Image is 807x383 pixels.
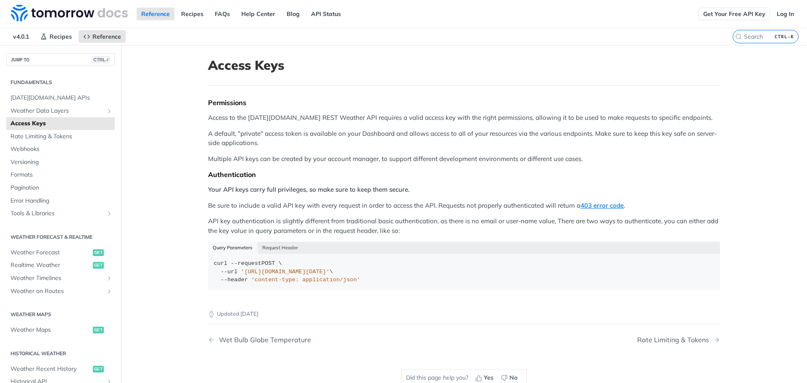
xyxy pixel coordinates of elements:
[6,105,115,117] a: Weather Data LayersShow subpages for Weather Data Layers
[11,94,113,102] span: [DATE][DOMAIN_NAME] APIs
[208,129,720,148] p: A default, "private" access token is available on your Dashboard and allows access to all of your...
[251,277,360,283] span: 'content-type: application/json'
[6,117,115,130] a: Access Keys
[11,209,104,218] span: Tools & Libraries
[50,33,72,40] span: Recipes
[6,92,115,104] a: [DATE][DOMAIN_NAME] APIs
[137,8,174,20] a: Reference
[11,261,91,269] span: Realtime Weather
[93,249,104,256] span: get
[208,58,720,73] h1: Access Keys
[6,246,115,259] a: Weather Forecastget
[208,185,410,193] strong: Your API keys carry full privileges, so make sure to keep them secure.
[11,145,113,153] span: Webhooks
[221,269,238,275] span: --url
[11,326,91,334] span: Weather Maps
[11,171,113,179] span: Formats
[11,184,113,192] span: Pagination
[92,33,121,40] span: Reference
[6,182,115,194] a: Pagination
[699,8,770,20] a: Get Your Free API Key
[106,275,113,282] button: Show subpages for Weather Timelines
[106,210,113,217] button: Show subpages for Tools & Libraries
[258,242,303,254] button: Request Header
[6,363,115,375] a: Weather Recent Historyget
[735,33,742,40] svg: Search
[484,373,493,382] span: Yes
[6,169,115,181] a: Formats
[773,32,796,41] kbd: CTRL-K
[106,108,113,114] button: Show subpages for Weather Data Layers
[177,8,208,20] a: Recipes
[11,287,104,296] span: Weather on Routes
[6,324,115,336] a: Weather Mapsget
[214,259,715,284] div: POST \ \
[6,272,115,285] a: Weather TimelinesShow subpages for Weather Timelines
[11,248,91,257] span: Weather Forecast
[93,366,104,372] span: get
[580,201,624,209] a: 403 error code
[6,207,115,220] a: Tools & LibrariesShow subpages for Tools & Libraries
[11,132,113,141] span: Rate Limiting & Tokens
[106,288,113,295] button: Show subpages for Weather on Routes
[210,8,235,20] a: FAQs
[306,8,345,20] a: API Status
[221,277,248,283] span: --header
[215,336,311,344] div: Wet Bulb Globe Temperature
[11,107,104,115] span: Weather Data Layers
[772,8,799,20] a: Log In
[6,233,115,241] h2: Weather Forecast & realtime
[208,217,720,235] p: API key authentication is slightly different from traditional basic authentication, as there is n...
[241,269,330,275] span: '[URL][DOMAIN_NAME][DATE]'
[11,197,113,205] span: Error Handling
[208,170,720,179] div: Authentication
[6,195,115,207] a: Error Handling
[6,143,115,156] a: Webhooks
[637,336,713,344] div: Rate Limiting & Tokens
[8,30,34,43] span: v4.0.1
[6,311,115,318] h2: Weather Maps
[11,158,113,166] span: Versioning
[6,79,115,86] h2: Fundamentals
[208,336,427,344] a: Previous Page: Wet Bulb Globe Temperature
[93,327,104,333] span: get
[36,30,76,43] a: Recipes
[208,201,720,211] p: Be sure to include a valid API key with every request in order to access the API. Requests not pr...
[6,156,115,169] a: Versioning
[6,130,115,143] a: Rate Limiting & Tokens
[509,373,517,382] span: No
[6,350,115,357] h2: Historical Weather
[11,5,128,21] img: Tomorrow.io Weather API Docs
[208,113,720,123] p: Access to the [DATE][DOMAIN_NAME] REST Weather API requires a valid access key with the right per...
[208,328,720,352] nav: Pagination Controls
[11,274,104,283] span: Weather Timelines
[11,365,91,373] span: Weather Recent History
[208,310,720,318] p: Updated [DATE]
[6,259,115,272] a: Realtime Weatherget
[93,262,104,269] span: get
[637,336,720,344] a: Next Page: Rate Limiting & Tokens
[6,53,115,66] button: JUMP TOCTRL-/
[231,260,261,267] span: --request
[6,285,115,298] a: Weather on RoutesShow subpages for Weather on Routes
[214,260,227,267] span: curl
[282,8,304,20] a: Blog
[92,56,110,63] span: CTRL-/
[11,119,113,128] span: Access Keys
[208,98,720,107] div: Permissions
[208,154,720,164] p: Multiple API keys can be created by your account manager, to support different development enviro...
[237,8,280,20] a: Help Center
[79,30,126,43] a: Reference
